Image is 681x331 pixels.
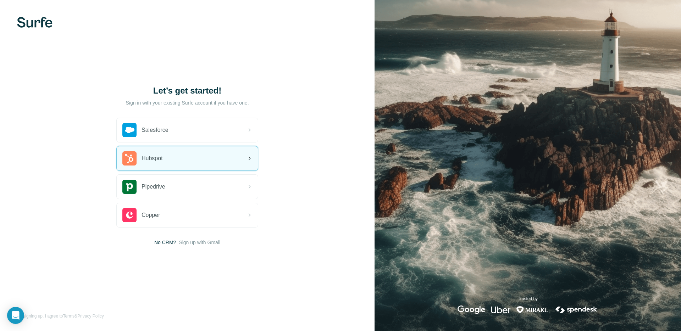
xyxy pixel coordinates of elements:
[142,154,163,163] span: Hubspot
[63,314,74,319] a: Terms
[77,314,104,319] a: Privacy Policy
[518,296,538,302] p: Trusted by
[554,305,598,314] img: spendesk's logo
[491,305,510,314] img: uber's logo
[142,126,168,134] span: Salesforce
[17,17,52,28] img: Surfe's logo
[122,180,137,194] img: pipedrive's logo
[122,123,137,137] img: salesforce's logo
[179,239,220,246] button: Sign up with Gmail
[116,85,258,96] h1: Let’s get started!
[142,183,165,191] span: Pipedrive
[154,239,176,246] span: No CRM?
[122,208,137,222] img: copper's logo
[126,99,249,106] p: Sign in with your existing Surfe account if you have one.
[458,305,485,314] img: google's logo
[142,211,160,219] span: Copper
[7,307,24,324] div: Open Intercom Messenger
[17,313,104,319] span: By signing up, I agree to &
[122,151,137,165] img: hubspot's logo
[516,305,549,314] img: mirakl's logo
